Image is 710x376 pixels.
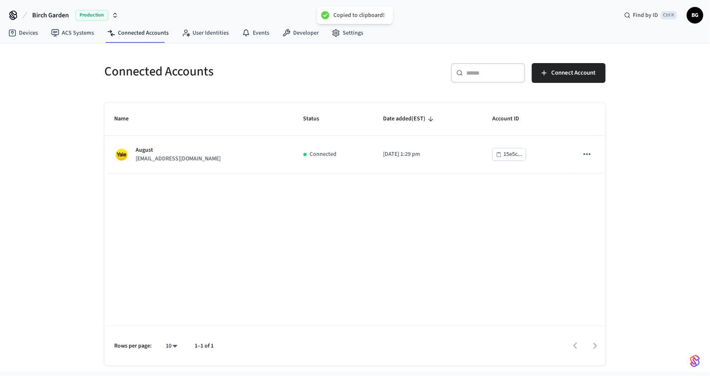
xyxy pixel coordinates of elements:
a: Events [235,26,276,40]
p: 1–1 of 1 [195,342,214,350]
div: 15e5c... [503,149,522,160]
span: Name [114,113,139,125]
p: [DATE] 1:29 pm [383,150,473,159]
span: Account ID [492,113,530,125]
span: Connect Account [552,68,596,78]
p: Connected [310,150,337,159]
div: 10 [162,340,181,352]
div: Find by IDCtrl K [618,8,684,23]
a: Developer [276,26,325,40]
a: Settings [325,26,370,40]
span: Find by ID [633,11,658,19]
h5: Connected Accounts [104,63,350,80]
a: Devices [2,26,45,40]
span: Ctrl K [661,11,677,19]
span: Production [75,10,108,21]
span: Date added(EST) [383,113,436,125]
img: Yale Logo, Square [114,147,129,162]
span: Status [303,113,330,125]
table: sticky table [104,103,606,174]
p: August [136,146,221,155]
p: Rows per page: [114,342,152,350]
span: Birch Garden [32,10,69,20]
a: User Identities [175,26,235,40]
button: 15e5c... [492,148,526,161]
a: ACS Systems [45,26,101,40]
p: [EMAIL_ADDRESS][DOMAIN_NAME] [136,155,221,163]
img: SeamLogoGradient.69752ec5.svg [690,355,700,368]
button: BG [687,7,703,23]
a: Connected Accounts [101,26,175,40]
button: Connect Account [532,63,606,83]
span: BG [688,8,703,23]
div: Copied to clipboard! [334,12,385,19]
